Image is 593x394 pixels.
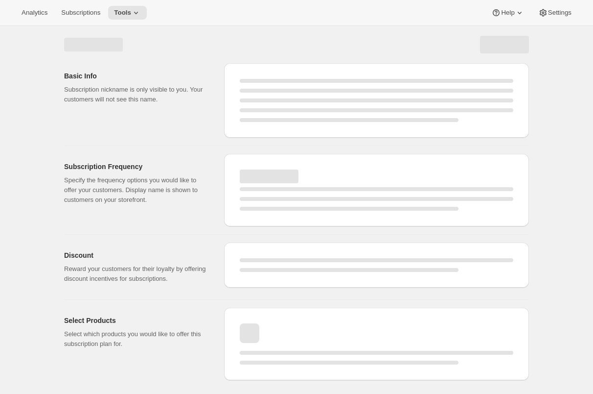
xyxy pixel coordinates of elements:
[52,26,541,384] div: Page loading
[532,6,577,20] button: Settings
[64,162,208,172] h2: Subscription Frequency
[55,6,106,20] button: Subscriptions
[501,9,514,17] span: Help
[64,85,208,104] p: Subscription nickname is only visible to you. Your customers will not see this name.
[64,71,208,81] h2: Basic Info
[64,329,208,349] p: Select which products you would like to offer this subscription plan for.
[16,6,53,20] button: Analytics
[548,9,571,17] span: Settings
[22,9,47,17] span: Analytics
[108,6,147,20] button: Tools
[485,6,530,20] button: Help
[64,316,208,325] h2: Select Products
[64,250,208,260] h2: Discount
[64,175,208,205] p: Specify the frequency options you would like to offer your customers. Display name is shown to cu...
[61,9,100,17] span: Subscriptions
[114,9,131,17] span: Tools
[64,264,208,284] p: Reward your customers for their loyalty by offering discount incentives for subscriptions.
